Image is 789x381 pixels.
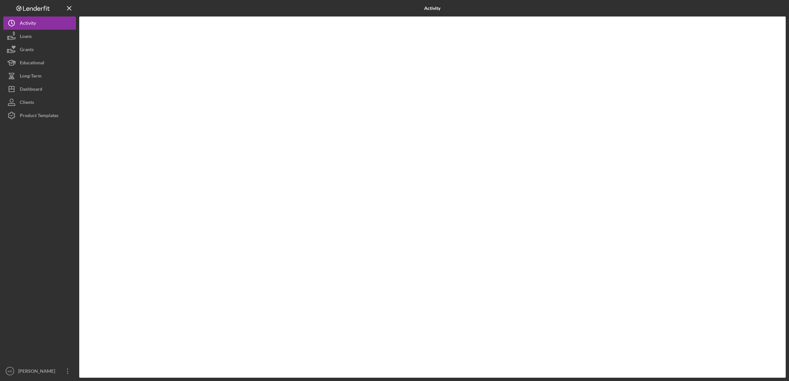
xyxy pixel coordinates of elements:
[3,56,76,69] button: Educational
[3,43,76,56] button: Grants
[20,109,58,124] div: Product Templates
[20,82,42,97] div: Dashboard
[17,365,59,379] div: [PERSON_NAME]
[424,6,440,11] b: Activity
[20,16,36,31] div: Activity
[3,96,76,109] button: Clients
[20,96,34,111] div: Clients
[3,16,76,30] button: Activity
[3,109,76,122] button: Product Templates
[3,69,76,82] button: Long-Term
[20,56,44,71] div: Educational
[20,30,32,45] div: Loans
[8,369,12,373] text: KR
[3,365,76,378] button: KR[PERSON_NAME]
[20,69,42,84] div: Long-Term
[20,43,34,58] div: Grants
[3,82,76,96] button: Dashboard
[3,30,76,43] button: Loans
